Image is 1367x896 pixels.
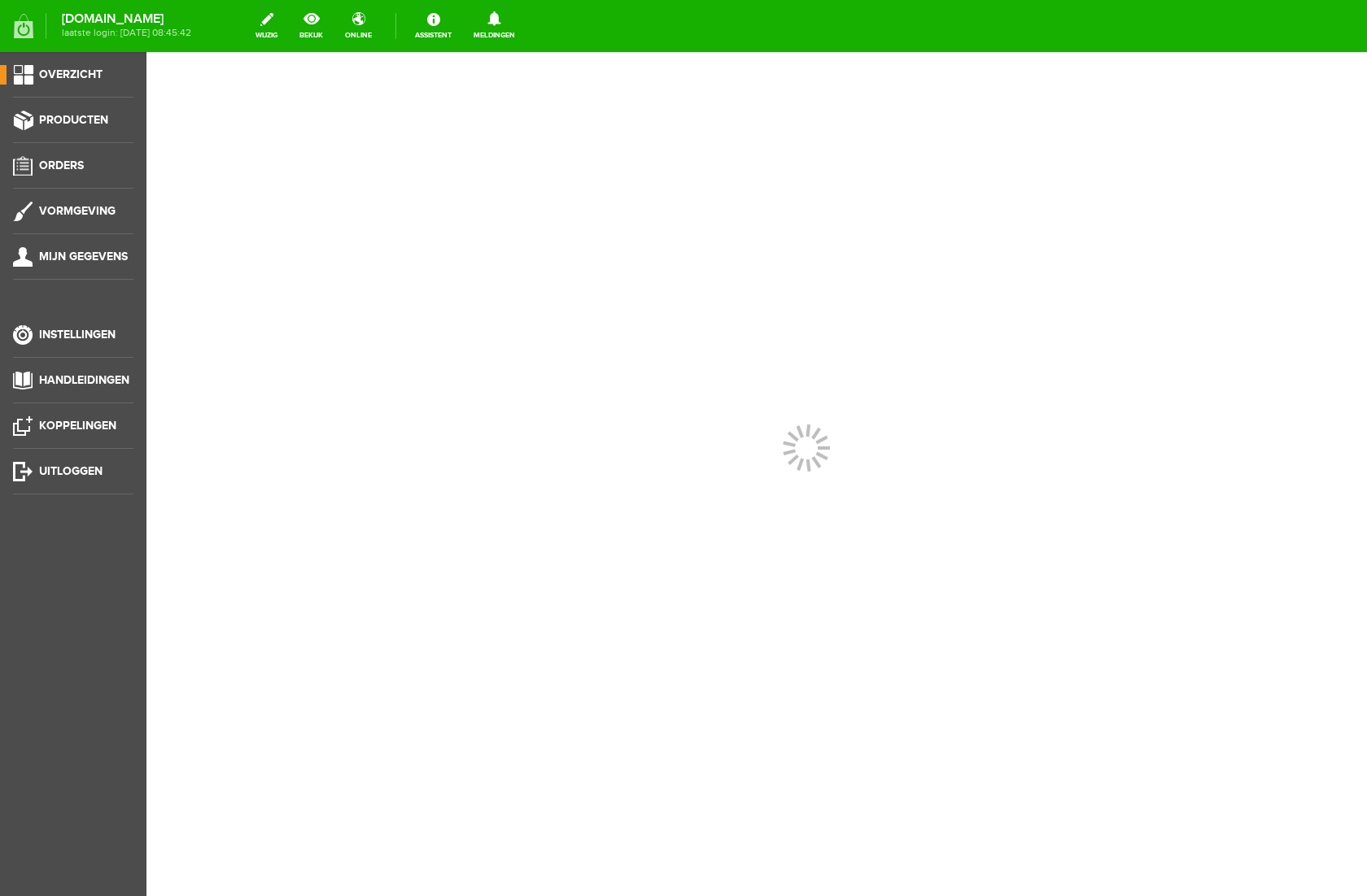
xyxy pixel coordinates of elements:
span: Koppelingen [39,419,116,433]
strong: [DOMAIN_NAME] [62,15,191,24]
span: Orders [39,159,84,172]
a: wijzig [246,8,287,44]
a: online [335,8,382,44]
span: Producten [39,113,108,127]
a: bekijk [290,8,333,44]
a: Meldingen [464,8,525,44]
span: Uitloggen [39,464,103,478]
span: Mijn gegevens [39,250,128,263]
span: Handleidingen [39,373,129,387]
span: Instellingen [39,328,116,341]
span: Overzicht [39,67,103,81]
span: Vormgeving [39,204,116,218]
span: laatste login: [DATE] 08:45:42 [62,28,191,37]
a: Assistent [405,8,461,44]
